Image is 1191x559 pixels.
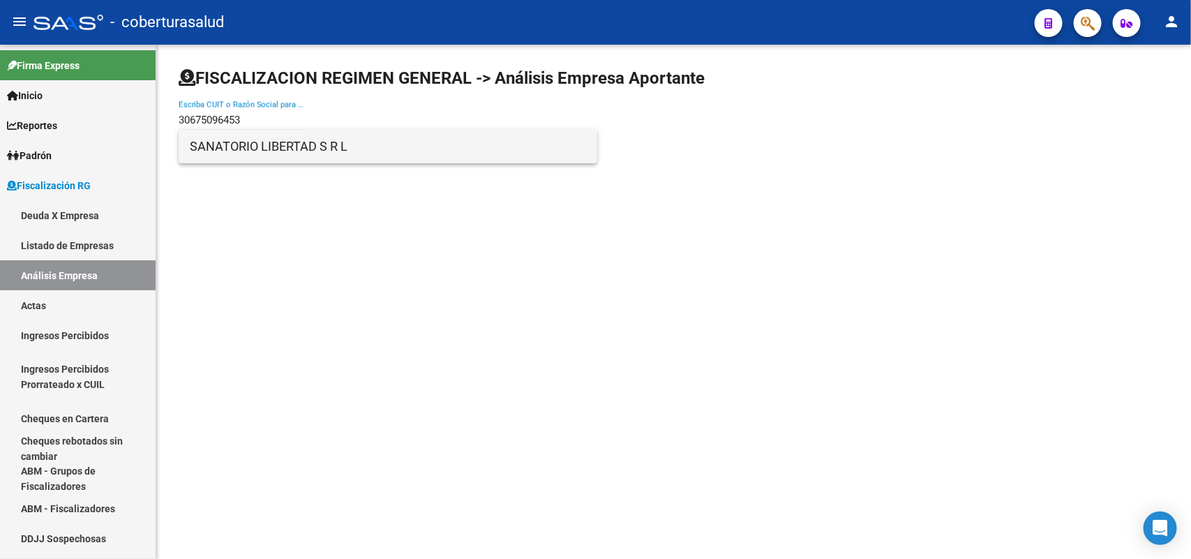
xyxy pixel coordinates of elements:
span: - coberturasalud [110,7,224,38]
span: Inicio [7,88,43,103]
span: Firma Express [7,58,80,73]
span: Reportes [7,118,57,133]
mat-icon: menu [11,13,28,30]
mat-icon: person [1163,13,1180,30]
span: SANATORIO LIBERTAD S R L [190,130,586,163]
h1: FISCALIZACION REGIMEN GENERAL -> Análisis Empresa Aportante [179,67,705,89]
span: Fiscalización RG [7,178,91,193]
div: Open Intercom Messenger [1144,512,1177,545]
span: Padrón [7,148,52,163]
